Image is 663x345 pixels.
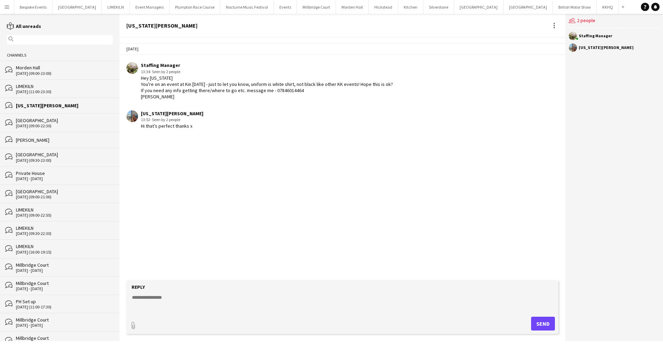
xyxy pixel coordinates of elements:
button: Morden Hall [336,0,369,14]
div: 13:34 [141,69,393,75]
div: [DATE] - [DATE] [16,286,113,291]
div: Staffing Manager [141,62,393,68]
div: Private House [16,170,113,176]
div: [GEOGRAPHIC_DATA] [16,188,113,195]
button: [GEOGRAPHIC_DATA] [52,0,102,14]
div: LIMEKILN [16,207,113,213]
div: LIMEKILN [16,83,113,89]
span: · Seen by 2 people [150,117,180,122]
div: [US_STATE][PERSON_NAME] [126,22,198,29]
div: [DATE] (09:30-23:00) [16,158,113,163]
div: [DATE] (16:00-19:15) [16,250,113,255]
div: [PERSON_NAME] [16,137,113,143]
div: [GEOGRAPHIC_DATA] [16,117,113,124]
label: Reply [132,284,145,290]
div: [DATE] (09:30-22:30) [16,231,113,236]
div: [DATE] (11:00-23:30) [16,89,113,94]
button: British Motor Show [553,0,597,14]
button: Kitchen [398,0,423,14]
div: Millbridge Court [16,335,113,341]
div: [DATE] (11:00-17:30) [16,305,113,309]
div: [DATE] - [DATE] [16,323,113,328]
div: LIMEKILN [16,243,113,249]
button: Millbridge Court [297,0,336,14]
div: Millbridge Court [16,280,113,286]
button: Hickstead [369,0,398,14]
div: [DATE] - [DATE] [16,176,113,181]
div: 13:52 [141,117,203,123]
div: [GEOGRAPHIC_DATA] [16,151,113,158]
button: [GEOGRAPHIC_DATA] [454,0,503,14]
span: · Seen by 2 people [150,69,180,74]
button: Plumpton Race Course [170,0,220,14]
div: LIMEKILN [16,225,113,231]
div: [DATE] (09:00-22:30) [16,124,113,128]
div: [US_STATE][PERSON_NAME] [579,46,634,50]
div: [DATE] (09:00-22:55) [16,213,113,218]
button: Nocturne Music Festival [220,0,274,14]
div: [DATE] (09:00-23:00) [16,71,113,76]
div: Morden Hall [16,65,113,71]
button: Send [531,317,555,331]
button: KKHQ [597,0,619,14]
a: All unreads [7,23,41,29]
div: [DATE] (09:00-21:00) [16,195,113,199]
div: Millbridge Court [16,317,113,323]
div: [DATE] [119,43,565,55]
div: PH Set up [16,298,113,305]
button: LIMEKILN [102,0,130,14]
div: [US_STATE][PERSON_NAME] [141,110,203,117]
button: Events [274,0,297,14]
div: Staffing Manager [579,34,612,38]
div: Hi that’s perfect thanks x [141,123,203,129]
div: [US_STATE][PERSON_NAME] [16,102,113,109]
button: Silverstone [423,0,454,14]
div: [DATE] - [DATE] [16,268,113,273]
button: [GEOGRAPHIC_DATA] [503,0,553,14]
div: 2 people [569,14,660,28]
button: Bespoke Events [14,0,52,14]
div: Hey [US_STATE] You're on an event at Kin [DATE] - just to let you know, uniform is white shirt, n... [141,75,393,100]
div: Millbridge Court [16,262,113,268]
button: Event Managers [130,0,170,14]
